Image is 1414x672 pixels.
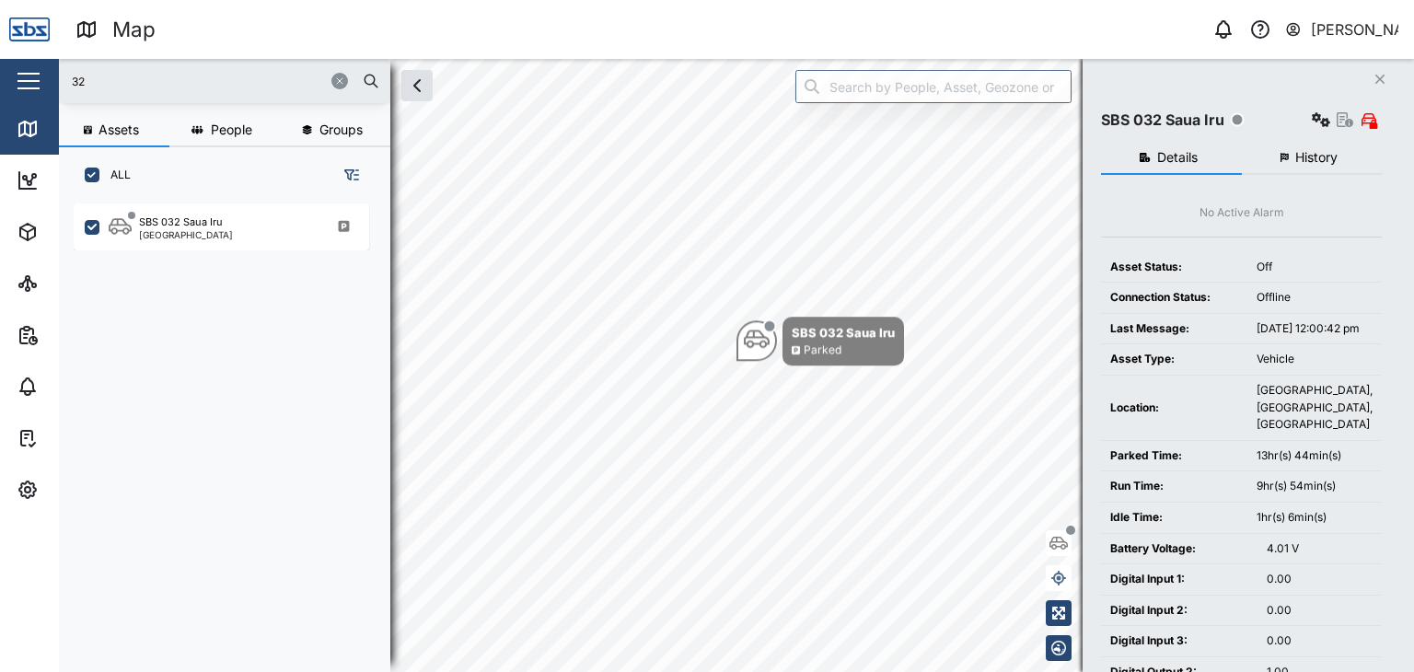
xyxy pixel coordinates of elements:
div: Digital Input 3: [1110,632,1248,650]
div: 0.00 [1267,632,1373,650]
span: Assets [99,123,139,136]
div: Connection Status: [1110,289,1238,307]
div: SBS 032 Saua Iru [1101,109,1224,132]
div: Reports [48,325,110,345]
div: Location: [1110,400,1238,417]
div: Asset Status: [1110,259,1238,276]
div: Alarms [48,377,105,397]
div: 4.01 V [1267,540,1373,558]
div: [PERSON_NAME] [1311,18,1399,41]
div: 1hr(s) 6min(s) [1257,509,1373,527]
div: Dashboard [48,170,131,191]
div: Digital Input 2: [1110,602,1248,620]
div: Map [48,119,89,139]
div: Sites [48,273,92,294]
div: Run Time: [1110,478,1238,495]
div: Assets [48,222,105,242]
div: [GEOGRAPHIC_DATA] [139,230,233,239]
input: Search by People, Asset, Geozone or Place [795,70,1072,103]
div: Offline [1257,289,1373,307]
div: 0.00 [1267,602,1373,620]
div: Digital Input 1: [1110,571,1248,588]
div: Asset Type: [1110,351,1238,368]
div: [GEOGRAPHIC_DATA], [GEOGRAPHIC_DATA], [GEOGRAPHIC_DATA] [1257,382,1373,434]
div: Tasks [48,428,99,448]
div: Off [1257,259,1373,276]
div: No Active Alarm [1200,204,1284,222]
div: Idle Time: [1110,509,1238,527]
div: Map [112,14,156,46]
div: Map marker [736,317,904,365]
span: History [1295,151,1338,164]
div: Settings [48,480,113,500]
div: [DATE] 12:00:42 pm [1257,320,1373,338]
div: Last Message: [1110,320,1238,338]
div: Parked [804,342,841,359]
div: SBS 032 Saua Iru [139,214,223,230]
div: 0.00 [1267,571,1373,588]
span: People [211,123,252,136]
div: Battery Voltage: [1110,540,1248,558]
div: Parked Time: [1110,447,1238,465]
input: Search assets or drivers [70,67,379,95]
button: [PERSON_NAME] [1284,17,1399,42]
div: 9hr(s) 54min(s) [1257,478,1373,495]
div: grid [74,197,389,657]
img: Main Logo [9,9,50,50]
canvas: Map [59,59,1414,672]
label: ALL [99,168,131,182]
div: 13hr(s) 44min(s) [1257,447,1373,465]
span: Details [1157,151,1198,164]
div: SBS 032 Saua Iru [792,323,895,342]
div: Vehicle [1257,351,1373,368]
span: Groups [319,123,363,136]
